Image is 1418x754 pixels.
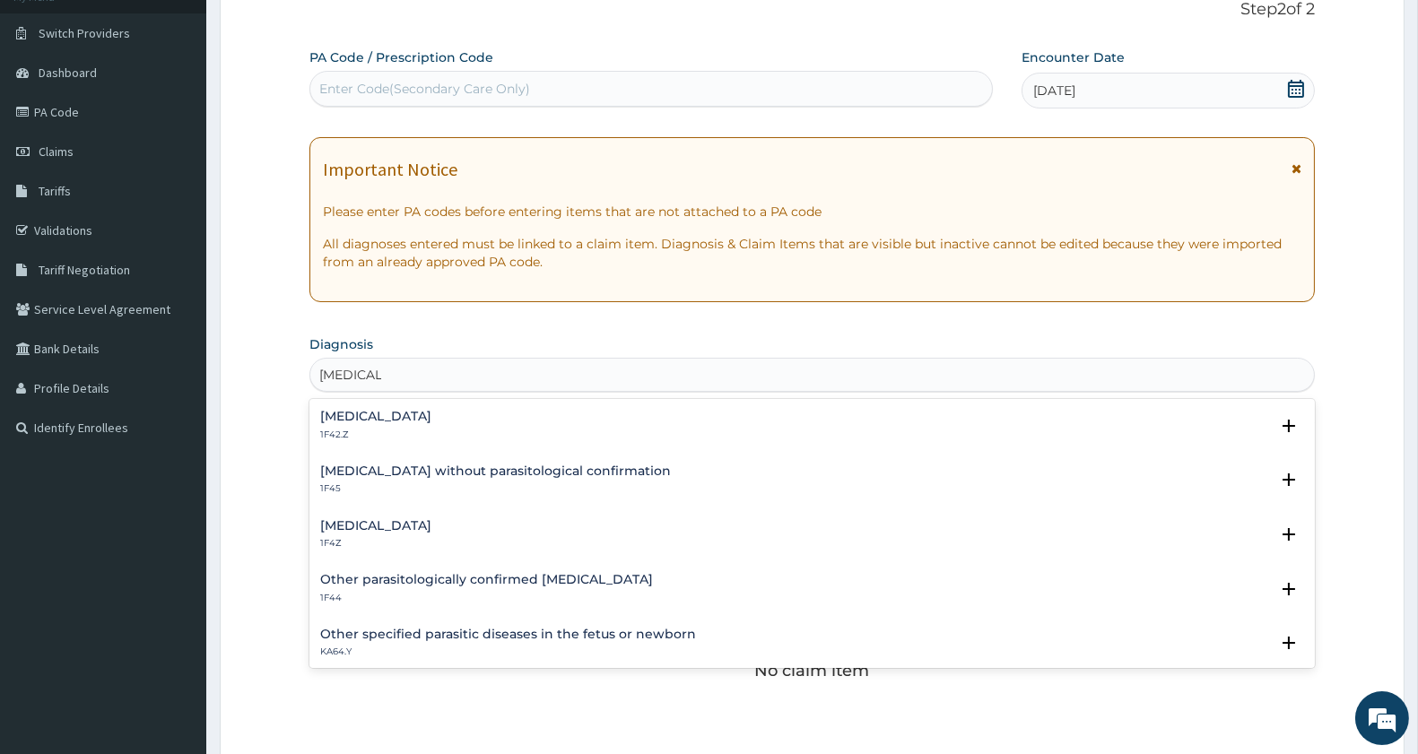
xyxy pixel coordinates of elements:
i: open select status [1278,415,1300,437]
p: All diagnoses entered must be linked to a claim item. Diagnosis & Claim Items that are visible bu... [323,235,1301,271]
div: Enter Code(Secondary Care Only) [319,80,530,98]
h1: Important Notice [323,160,457,179]
h4: [MEDICAL_DATA] [320,410,431,423]
i: open select status [1278,578,1300,600]
span: We're online! [104,226,248,407]
div: Chat with us now [93,100,301,124]
h4: [MEDICAL_DATA] [320,519,431,533]
i: open select status [1278,524,1300,545]
img: d_794563401_company_1708531726252_794563401 [33,90,73,134]
h4: Other specified parasitic diseases in the fetus or newborn [320,628,696,641]
span: Switch Providers [39,25,130,41]
span: Tariff Negotiation [39,262,130,278]
i: open select status [1278,632,1300,654]
div: Minimize live chat window [294,9,337,52]
p: Please enter PA codes before entering items that are not attached to a PA code [323,203,1301,221]
span: Claims [39,143,74,160]
label: Diagnosis [309,335,373,353]
span: [DATE] [1033,82,1075,100]
textarea: Type your message and hit 'Enter' [9,490,342,552]
h4: [MEDICAL_DATA] without parasitological confirmation [320,464,671,478]
span: Tariffs [39,183,71,199]
p: KA64.Y [320,646,696,658]
p: 1F44 [320,592,653,604]
p: 1F45 [320,482,671,495]
label: Encounter Date [1022,48,1125,66]
p: 1F4Z [320,537,431,550]
p: 1F42.Z [320,429,431,441]
h4: Other parasitologically confirmed [MEDICAL_DATA] [320,573,653,586]
p: No claim item [754,662,869,680]
i: open select status [1278,469,1300,490]
span: Dashboard [39,65,97,81]
label: PA Code / Prescription Code [309,48,493,66]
